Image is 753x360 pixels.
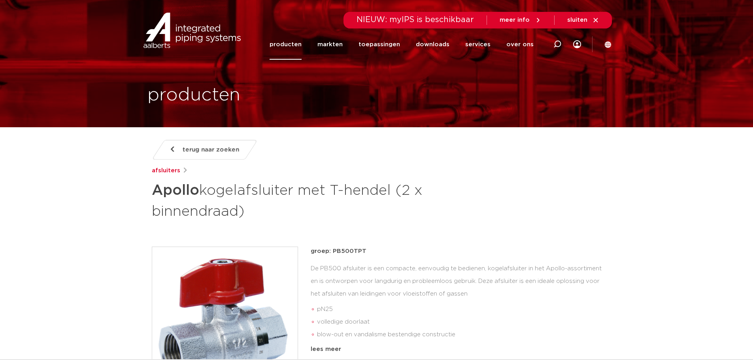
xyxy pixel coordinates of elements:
p: groep: PB500TPT [311,247,602,256]
nav: Menu [270,29,534,60]
li: volledige doorlaat [317,316,602,328]
span: sluiten [567,17,587,23]
a: sluiten [567,17,599,24]
a: toepassingen [359,29,400,60]
a: terug naar zoeken [151,140,257,160]
li: pN25 [317,303,602,316]
li: pTFE zittingen [317,341,602,354]
li: blow-out en vandalisme bestendige constructie [317,328,602,341]
h1: producten [147,83,240,108]
a: markten [317,29,343,60]
h1: kogelafsluiter met T-hendel (2 x binnendraad) [152,179,449,221]
a: afsluiters [152,166,180,175]
a: downloads [416,29,449,60]
a: producten [270,29,302,60]
strong: Apollo [152,183,199,198]
a: over ons [506,29,534,60]
span: terug naar zoeken [183,143,239,156]
span: meer info [500,17,530,23]
div: De PB500 afsluiter is een compacte, eenvoudig te bedienen, kogelafsluiter in het Apollo-assortime... [311,262,602,341]
a: meer info [500,17,542,24]
span: NIEUW: myIPS is beschikbaar [357,16,474,24]
div: lees meer [311,345,602,354]
a: services [465,29,491,60]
